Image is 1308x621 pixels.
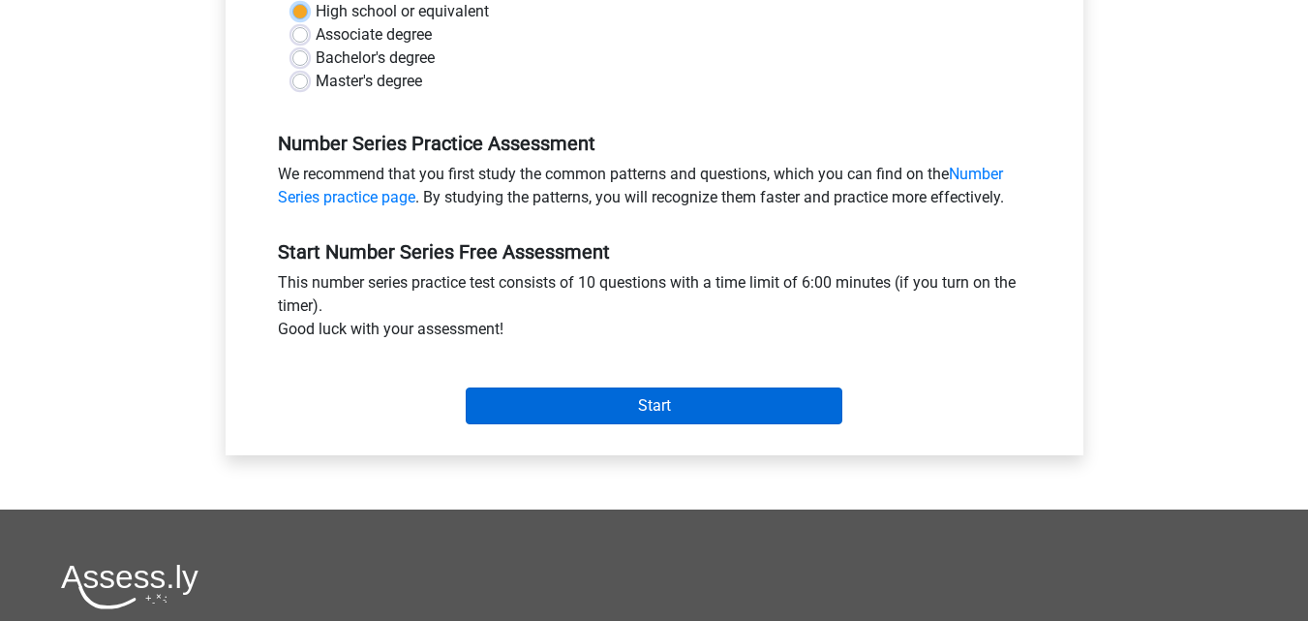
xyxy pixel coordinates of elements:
[263,163,1046,217] div: We recommend that you first study the common patterns and questions, which you can find on the . ...
[278,240,1031,264] h5: Start Number Series Free Assessment
[466,388,842,424] input: Start
[278,132,1031,155] h5: Number Series Practice Assessment
[316,23,432,47] label: Associate degree
[278,165,1003,206] a: Number Series practice page
[61,564,198,609] img: Assessly logo
[263,271,1046,349] div: This number series practice test consists of 10 questions with a time limit of 6:00 minutes (if y...
[316,47,435,70] label: Bachelor's degree
[316,70,422,93] label: Master's degree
